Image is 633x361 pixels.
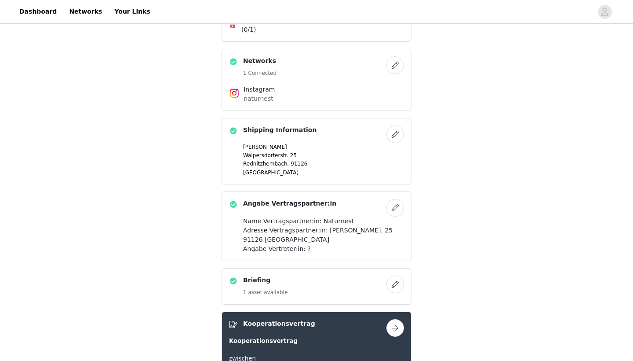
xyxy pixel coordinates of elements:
h4: Angabe Vertragspartner:in [243,199,336,208]
p: [GEOGRAPHIC_DATA] [243,169,404,177]
span: Adresse Vertragspartner:in: [PERSON_NAME]. 25 91126 [GEOGRAPHIC_DATA] [243,227,393,243]
span: Dein Collab-Gewinnspiel-Reel zu Wildling - 07.10. (0/1) [241,16,404,34]
h4: Networks [243,56,276,66]
h5: 1 asset available [243,288,287,296]
h4: Instagram [244,85,389,94]
img: Instagram Reels Icon [229,22,236,29]
span: Rednitzhembach, [243,161,289,167]
span: Kooperationsvertrag [229,338,298,344]
span: Angabe Vertreter:in: ? [243,245,311,252]
span: Name Vertragspartner:in: Naturnest [243,217,354,225]
div: Networks [222,49,411,111]
div: Briefing [222,268,411,305]
div: Angabe Vertragspartner:in [222,192,411,261]
h5: 1 Connected [243,69,276,77]
div: avatar [600,5,609,19]
a: Networks [64,2,107,22]
p: naturnest [244,94,389,103]
h4: Kooperationsvertrag [243,319,315,328]
h4: Briefing [243,276,287,285]
img: Instagram Icon [229,88,240,99]
div: Shipping Information [222,118,411,184]
h4: Shipping Information [243,125,316,135]
a: Dashboard [14,2,62,22]
a: Your Links [109,2,156,22]
p: Walpersdorferstr. 25 [243,151,404,159]
p: [PERSON_NAME] [243,143,404,151]
span: 91126 [291,161,307,167]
